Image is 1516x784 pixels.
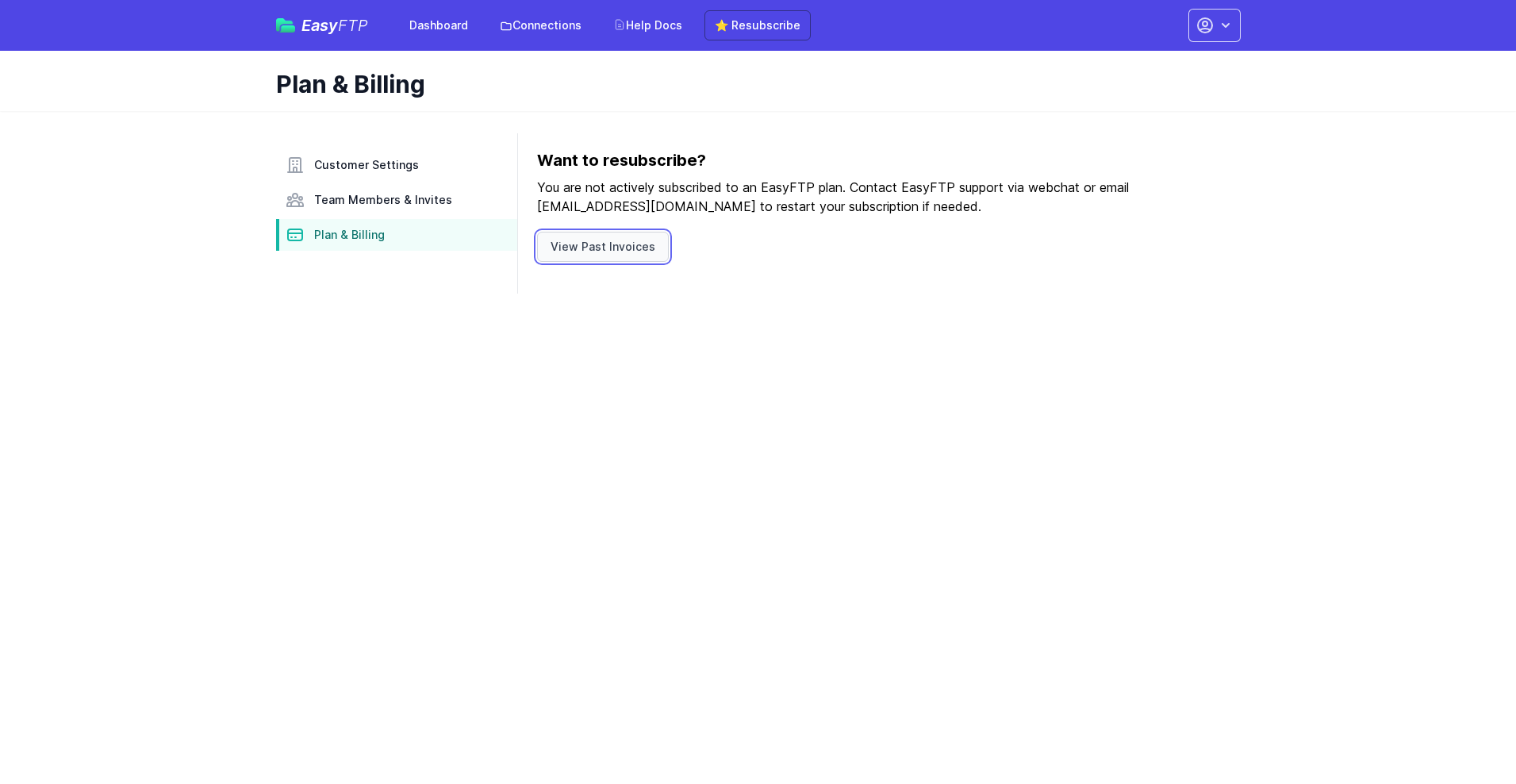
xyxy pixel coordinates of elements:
[276,17,368,33] a: EasyFTP
[314,227,385,243] span: Plan & Billing
[338,16,368,35] span: FTP
[276,70,1228,98] h1: Plan & Billing
[490,11,591,40] a: Connections
[314,157,419,173] span: Customer Settings
[537,232,669,262] a: View Past Invoices
[276,149,517,181] a: Customer Settings
[314,192,452,208] span: Team Members & Invites
[276,219,517,251] a: Plan & Billing
[301,17,368,33] span: Easy
[704,10,811,40] a: ⭐ Resubscribe
[604,11,692,40] a: Help Docs
[537,178,1222,216] p: You are not actively subscribed to an EasyFTP plan. Contact EasyFTP support via webchat or email ...
[276,18,295,33] img: easyftp_logo.png
[1437,705,1497,765] iframe: Drift Widget Chat Controller
[400,11,478,40] a: Dashboard
[276,184,517,216] a: Team Members & Invites
[537,149,1222,178] h3: Want to resubscribe?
